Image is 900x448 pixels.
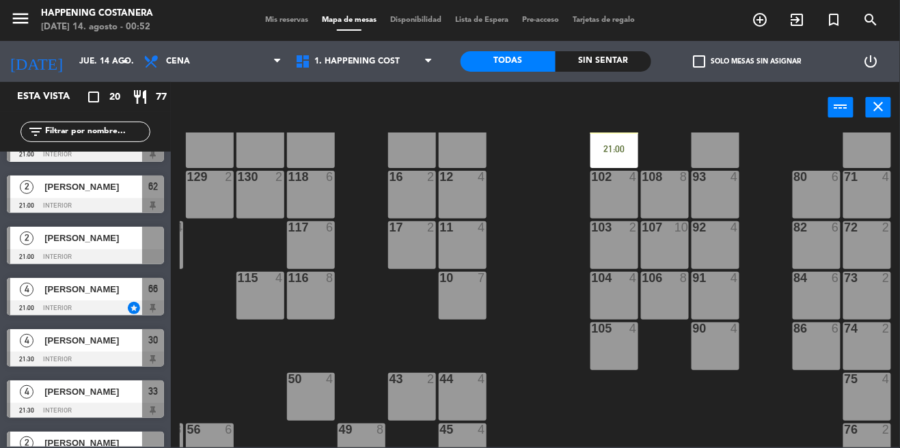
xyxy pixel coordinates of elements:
[461,51,556,72] div: Todas
[288,120,289,132] div: 119
[828,97,854,117] button: power_input
[642,171,643,183] div: 108
[693,55,801,68] label: Solo mesas sin asignar
[41,20,153,34] div: [DATE] 14. agosto - 00:52
[117,53,133,70] i: arrow_drop_down
[148,178,158,195] span: 62
[693,55,705,68] span: check_box_outline_blank
[882,221,890,234] div: 2
[794,171,795,183] div: 80
[832,221,840,234] div: 6
[148,332,158,348] span: 30
[556,51,651,72] div: Sin sentar
[863,12,879,28] i: search
[882,272,890,284] div: 2
[339,423,340,436] div: 49
[731,272,739,284] div: 4
[20,232,33,245] span: 2
[642,221,643,234] div: 107
[187,120,188,132] div: 132
[390,221,390,234] div: 17
[832,272,840,284] div: 6
[44,384,142,399] span: [PERSON_NAME]
[882,423,890,436] div: 2
[383,16,448,24] span: Disponibilidad
[478,171,486,183] div: 4
[10,8,31,29] i: menu
[326,120,334,132] div: 6
[427,373,435,385] div: 2
[20,180,33,194] span: 2
[478,423,486,436] div: 4
[288,272,289,284] div: 116
[315,16,383,24] span: Mapa de mesas
[225,171,233,183] div: 2
[326,171,334,183] div: 6
[515,16,566,24] span: Pre-acceso
[326,373,334,385] div: 4
[440,120,441,132] div: 13
[44,333,142,348] span: [PERSON_NAME]
[882,120,890,132] div: 2
[693,171,694,183] div: 93
[148,281,158,297] span: 66
[629,171,638,183] div: 4
[427,120,435,132] div: 2
[674,221,688,234] div: 10
[478,272,486,284] div: 7
[680,272,688,284] div: 8
[20,385,33,399] span: 4
[590,144,638,154] div: 21:00
[871,98,887,115] i: close
[390,120,390,132] div: 15
[390,373,390,385] div: 43
[225,120,233,132] div: 2
[390,171,390,183] div: 16
[882,171,890,183] div: 4
[752,12,769,28] i: add_circle_outline
[44,180,142,194] span: [PERSON_NAME]
[288,373,289,385] div: 50
[377,423,385,436] div: 8
[478,221,486,234] div: 4
[10,8,31,33] button: menu
[693,272,694,284] div: 91
[833,98,849,115] i: power_input
[109,89,120,105] span: 20
[566,16,642,24] span: Tarjetas de regalo
[288,221,289,234] div: 117
[794,272,795,284] div: 84
[440,272,441,284] div: 10
[826,12,843,28] i: turned_in_not
[314,57,400,66] span: 1. HAPPENING COST
[448,16,515,24] span: Lista de Espera
[44,231,142,245] span: [PERSON_NAME]
[794,221,795,234] div: 82
[166,57,190,66] span: Cena
[148,383,158,400] span: 33
[27,124,44,140] i: filter_list
[693,322,694,335] div: 90
[680,171,688,183] div: 8
[427,171,435,183] div: 2
[789,12,806,28] i: exit_to_app
[427,221,435,234] div: 2
[866,97,891,117] button: close
[478,120,486,132] div: 4
[794,322,795,335] div: 86
[440,221,441,234] div: 11
[225,423,233,436] div: 6
[44,124,150,139] input: Filtrar por nombre...
[326,272,334,284] div: 8
[693,120,694,132] div: 94
[132,89,148,105] i: restaurant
